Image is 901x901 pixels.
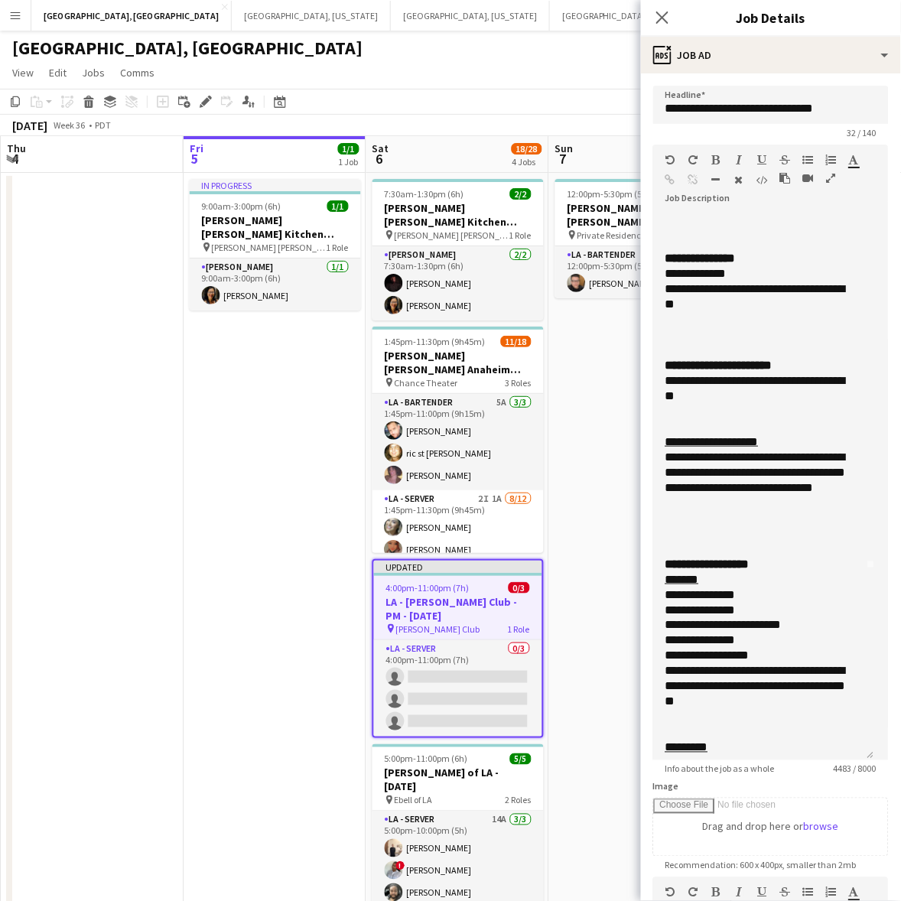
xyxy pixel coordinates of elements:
span: Edit [49,66,67,80]
button: [GEOGRAPHIC_DATA], [US_STATE] [391,1,550,31]
span: Thu [7,141,26,155]
h3: [PERSON_NAME] of LA - [DATE] [372,766,544,794]
div: 1 Job [339,156,359,168]
span: Comms [120,66,155,80]
span: 32 / 140 [835,127,889,138]
span: 9:00am-3:00pm (6h) [202,200,281,212]
div: 4 Jobs [512,156,542,168]
span: 3 Roles [506,377,532,389]
span: Week 36 [50,119,89,131]
a: Edit [43,63,73,83]
h3: [PERSON_NAME] [PERSON_NAME] Kitchen [DATE] [372,201,544,229]
app-job-card: Updated4:00pm-11:00pm (7h)0/3LA - [PERSON_NAME] Club - PM - [DATE] [PERSON_NAME] Club1 RoleLA - S... [372,559,544,738]
a: View [6,63,40,83]
app-job-card: 7:30am-1:30pm (6h)2/2[PERSON_NAME] [PERSON_NAME] Kitchen [DATE] [PERSON_NAME] [PERSON_NAME] Cater... [372,179,544,320]
button: Italic [734,154,745,166]
button: Undo [665,886,676,899]
button: HTML Code [757,174,768,186]
button: Ordered List [826,154,837,166]
span: Fri [190,141,203,155]
button: Strikethrough [780,154,791,166]
button: Paste as plain text [780,172,791,184]
button: Underline [757,886,768,899]
span: [PERSON_NAME] [PERSON_NAME] Catering [395,229,509,241]
span: 7:30am-1:30pm (6h) [385,188,464,200]
span: 1/1 [338,143,359,155]
span: 2/2 [510,188,532,200]
span: View [12,66,34,80]
span: Sun [555,141,574,155]
h1: [GEOGRAPHIC_DATA], [GEOGRAPHIC_DATA] [12,37,363,60]
span: 12:00pm-5:30pm (5h30m) [568,188,668,200]
app-job-card: 1:45pm-11:30pm (9h45m)11/18[PERSON_NAME] [PERSON_NAME] Anaheim [DATE] Chance Theater3 RolesLA - B... [372,327,544,553]
h3: [PERSON_NAME] [PERSON_NAME] Anaheim [DATE] [555,201,727,229]
button: Strikethrough [780,886,791,899]
div: PDT [95,119,111,131]
span: Recommendation: 600 x 400px, smaller than 2mb [653,860,869,871]
app-card-role: LA - Server0/34:00pm-11:00pm (7h) [374,640,542,737]
span: Private Residence [577,229,646,241]
app-job-card: 12:00pm-5:30pm (5h30m)1/1[PERSON_NAME] [PERSON_NAME] Anaheim [DATE] Private Residence1 RoleLA - B... [555,179,727,298]
button: Insert video [803,172,814,184]
span: Chance Theater [395,377,458,389]
span: 0/3 [509,582,530,594]
span: ! [396,861,405,870]
span: Ebell of LA [395,795,433,806]
div: Updated [374,561,542,573]
button: Underline [757,154,768,166]
button: Bold [711,154,722,166]
a: Jobs [76,63,111,83]
span: 1/1 [327,200,349,212]
button: Unordered List [803,886,814,899]
span: 4 [5,150,26,168]
button: Clear Formatting [734,174,745,186]
span: Jobs [82,66,105,80]
button: Redo [688,886,699,899]
span: 18/28 [512,143,542,155]
app-card-role: [PERSON_NAME]2/27:30am-1:30pm (6h)[PERSON_NAME][PERSON_NAME] [372,246,544,320]
span: 5 [187,150,203,168]
app-job-card: In progress9:00am-3:00pm (6h)1/1[PERSON_NAME] [PERSON_NAME] Kitchen [DATE] [PERSON_NAME] [PERSON_... [190,179,361,311]
a: Comms [114,63,161,83]
span: 5/5 [510,753,532,765]
button: Undo [665,154,676,166]
button: Redo [688,154,699,166]
span: 4483 / 8000 [821,763,889,775]
button: [GEOGRAPHIC_DATA], [GEOGRAPHIC_DATA] [31,1,232,31]
button: Fullscreen [826,172,837,184]
button: Italic [734,886,745,899]
button: Horizontal Line [711,174,722,186]
button: [GEOGRAPHIC_DATA], [US_STATE] [550,1,709,31]
span: 7 [553,150,574,168]
span: Info about the job as a whole [653,763,787,775]
div: In progress [190,179,361,191]
h3: [PERSON_NAME] [PERSON_NAME] Kitchen [DATE] [190,213,361,241]
span: 5:00pm-11:00pm (6h) [385,753,468,765]
h3: [PERSON_NAME] [PERSON_NAME] Anaheim [DATE] [372,349,544,376]
span: 6 [370,150,389,168]
span: 1 Role [327,242,349,253]
app-card-role: LA - Server2I1A8/121:45pm-11:30pm (9h45m)[PERSON_NAME][PERSON_NAME] [372,490,544,791]
span: 2 Roles [506,795,532,806]
span: 4:00pm-11:00pm (7h) [386,582,470,594]
div: Job Ad [641,37,901,73]
button: Text Color [849,154,860,166]
button: Ordered List [826,886,837,899]
h3: LA - [PERSON_NAME] Club - PM - [DATE] [374,595,542,623]
button: Text Color [849,886,860,899]
app-card-role: LA - Bartender4A1/112:00pm-5:30pm (5h30m)[PERSON_NAME] [555,246,727,298]
button: Bold [711,886,722,899]
span: 1:45pm-11:30pm (9h45m) [385,336,486,347]
span: [PERSON_NAME] Club [396,623,480,635]
span: 11/18 [501,336,532,347]
button: Unordered List [803,154,814,166]
button: [GEOGRAPHIC_DATA], [US_STATE] [232,1,391,31]
h3: Job Details [641,8,901,28]
span: Sat [372,141,389,155]
span: [PERSON_NAME] [PERSON_NAME] Catering [212,242,327,253]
